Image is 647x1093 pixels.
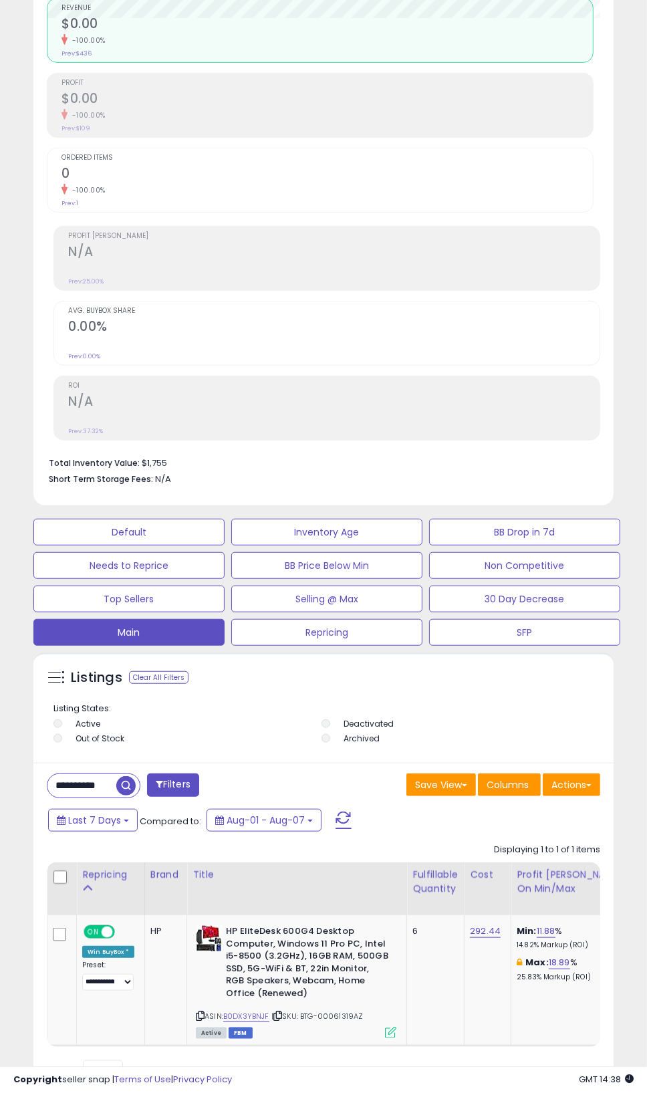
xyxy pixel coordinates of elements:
span: Ordered Items [61,154,593,162]
div: Cost [470,868,505,882]
a: 18.89 [549,956,570,969]
div: % [517,925,628,950]
small: -100.00% [68,110,106,120]
button: Inventory Age [231,519,422,545]
div: Win BuyBox * [82,946,134,958]
button: SFP [429,619,620,646]
b: HP EliteDesk 600G4 Desktop Computer, Windows 11 Pro PC, Intel i5-8500 (3.2GHz), 16GB RAM, 500GB S... [226,925,388,1003]
span: 2025-08-15 14:38 GMT [579,1073,634,1086]
span: Show: entries [57,1065,153,1078]
button: Repricing [231,619,422,646]
button: Non Competitive [429,552,620,579]
small: Prev: $436 [61,49,92,57]
h2: 0.00% [68,319,600,337]
img: 51ptP++DS8L._SL40_.jpg [196,925,223,952]
button: Columns [478,773,541,796]
small: Prev: $109 [61,124,90,132]
span: OFF [113,927,134,938]
small: Prev: 1 [61,199,78,207]
button: Filters [147,773,199,797]
th: The percentage added to the cost of goods (COGS) that forms the calculator for Min & Max prices. [511,862,638,915]
button: 30 Day Decrease [429,586,620,612]
b: Short Term Storage Fees: [49,473,153,485]
button: Main [33,619,225,646]
span: Last 7 Days [68,814,121,827]
div: Repricing [82,868,139,882]
span: All listings currently available for purchase on Amazon [196,1027,227,1039]
span: N/A [155,473,171,485]
button: BB Drop in 7d [429,519,620,545]
span: ROI [68,382,600,390]
button: Needs to Reprice [33,552,225,579]
span: Compared to: [140,815,201,828]
button: Last 7 Days [48,809,138,832]
button: Top Sellers [33,586,225,612]
small: Prev: 37.32% [68,427,103,435]
div: Profit [PERSON_NAME] on Min/Max [517,868,632,896]
small: Prev: 0.00% [68,352,100,360]
button: Aug-01 - Aug-07 [207,809,321,832]
span: ON [85,927,102,938]
span: Profit [61,80,593,87]
label: Archived [344,733,380,744]
a: 11.88 [537,925,555,938]
div: seller snap | | [13,1074,232,1086]
h2: $0.00 [61,16,593,34]
b: Total Inventory Value: [49,457,140,469]
div: Clear All Filters [129,671,188,684]
a: B0DX3YBNJF [223,1011,269,1022]
p: Listing States: [53,703,597,715]
b: Max: [525,956,549,969]
button: Actions [543,773,600,796]
button: Selling @ Max [231,586,422,612]
label: Out of Stock [76,733,124,744]
small: -100.00% [68,35,106,45]
a: Privacy Policy [173,1073,232,1086]
span: Profit [PERSON_NAME] [68,233,600,240]
p: 14.82% Markup (ROI) [517,941,628,950]
div: Displaying 1 to 1 of 1 items [494,844,600,856]
div: 6 [412,925,454,937]
div: ASIN: [196,925,396,1037]
div: Fulfillable Quantity [412,868,459,896]
button: BB Price Below Min [231,552,422,579]
small: -100.00% [68,185,106,195]
button: Save View [406,773,476,796]
div: Preset: [82,961,134,991]
h2: $0.00 [61,91,593,109]
div: % [517,957,628,981]
button: Default [33,519,225,545]
span: Avg. Buybox Share [68,308,600,315]
span: FBM [229,1027,253,1039]
b: Min: [517,925,537,937]
a: 292.44 [470,925,501,938]
div: Brand [150,868,181,882]
span: | SKU: BTG-00061319AZ [271,1011,364,1021]
strong: Copyright [13,1073,62,1086]
a: Terms of Use [114,1073,171,1086]
label: Deactivated [344,718,394,729]
li: $1,755 [49,454,590,470]
h2: N/A [68,244,600,262]
span: Columns [487,778,529,792]
small: Prev: 25.00% [68,277,104,285]
span: Aug-01 - Aug-07 [227,814,305,827]
label: Active [76,718,100,729]
div: Title [192,868,401,882]
p: 25.83% Markup (ROI) [517,973,628,982]
h2: 0 [61,166,593,184]
h5: Listings [71,669,122,687]
h2: N/A [68,394,600,412]
div: HP [150,925,176,937]
span: Revenue [61,5,593,12]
